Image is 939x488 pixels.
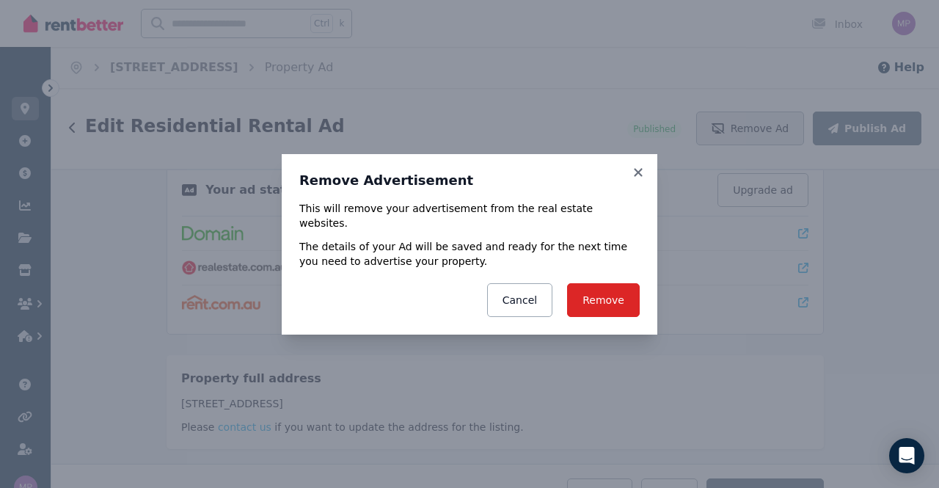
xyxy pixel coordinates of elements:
button: Remove [567,283,640,317]
h3: Remove Advertisement [299,172,640,189]
p: The details of your Ad will be saved and ready for the next time you need to advertise your prope... [299,239,640,269]
div: Open Intercom Messenger [889,438,924,473]
p: This will remove your advertisement from the real estate websites. [299,201,640,230]
button: Cancel [487,283,552,317]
